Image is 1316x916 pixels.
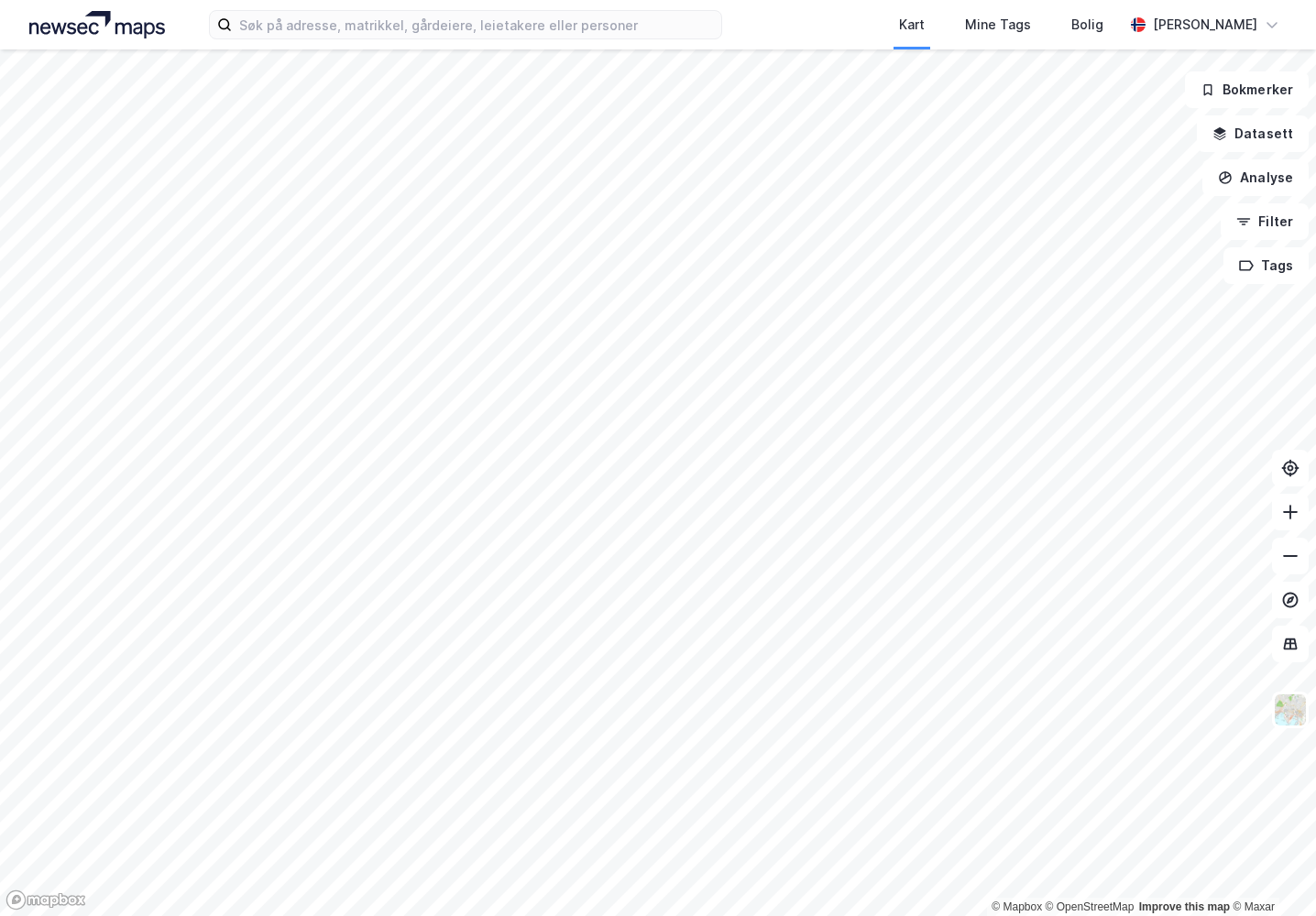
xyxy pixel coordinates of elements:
[1139,900,1230,913] a: Improve this map
[232,11,721,38] input: Søk på adresse, matrikkel, gårdeiere, leietakere eller personer
[1273,692,1308,727] img: Z
[1202,159,1309,196] button: Analyse
[965,14,1031,36] div: Mine Tags
[992,900,1042,913] a: Mapbox
[1221,203,1309,240] button: Filter
[5,889,86,911] a: Mapbox homepage
[1046,900,1135,913] a: OpenStreetMap
[1185,71,1309,108] button: Bokmerker
[29,11,165,38] img: logo.a4113a55bc3d86da70a041830d287a7e.svg
[1153,14,1257,36] div: [PERSON_NAME]
[1224,828,1316,916] iframe: Chat Widget
[899,14,925,36] div: Kart
[1197,115,1309,152] button: Datasett
[1223,247,1309,284] button: Tags
[1071,14,1103,36] div: Bolig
